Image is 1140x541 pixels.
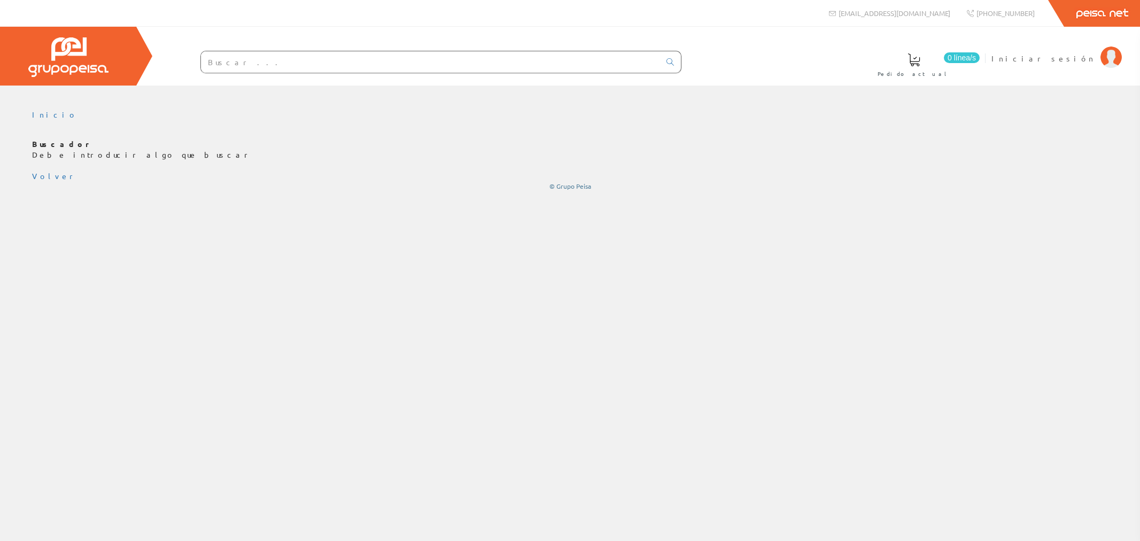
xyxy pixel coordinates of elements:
[878,68,950,79] span: Pedido actual
[839,9,950,18] span: [EMAIL_ADDRESS][DOMAIN_NAME]
[201,51,660,73] input: Buscar ...
[991,44,1122,55] a: Iniciar sesión
[28,37,108,77] img: Grupo Peisa
[32,182,1108,191] div: © Grupo Peisa
[32,139,1108,160] p: Debe introducir algo que buscar
[32,139,94,149] b: Buscador
[991,53,1095,64] span: Iniciar sesión
[944,52,980,63] span: 0 línea/s
[976,9,1035,18] span: [PHONE_NUMBER]
[32,110,77,119] a: Inicio
[32,171,77,181] a: Volver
